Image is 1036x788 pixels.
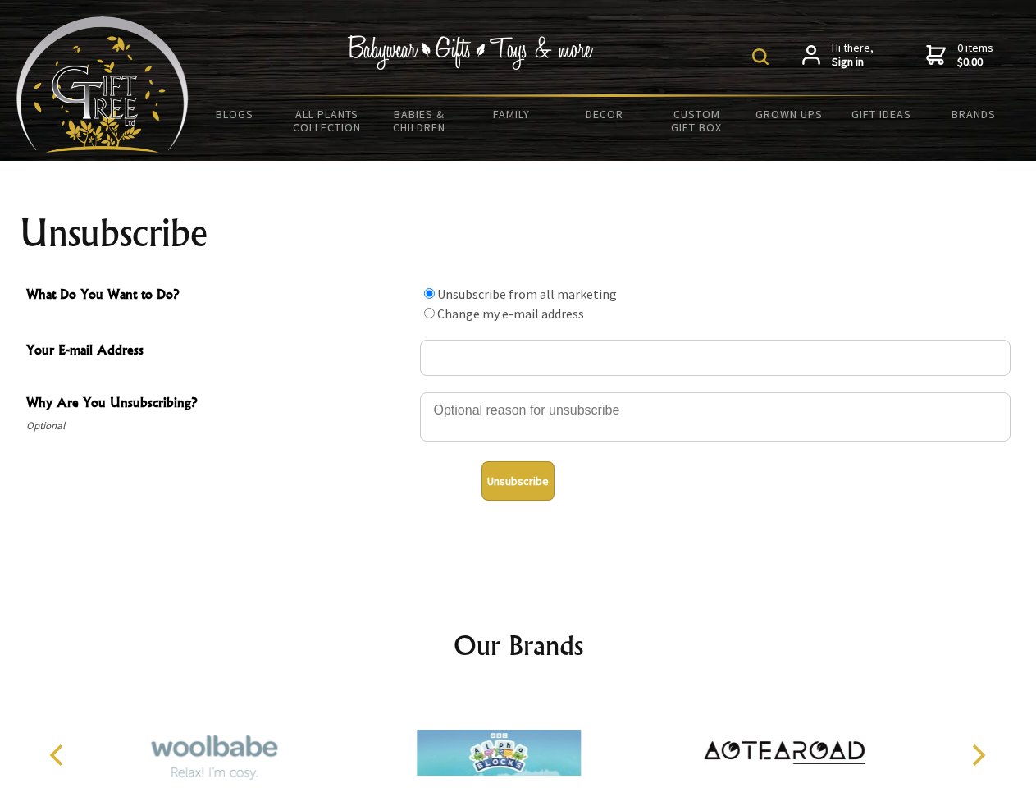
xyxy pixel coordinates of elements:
[832,41,874,70] span: Hi there,
[742,97,835,131] a: Grown Ups
[926,41,993,70] a: 0 items$0.00
[33,625,1004,665] h2: Our Brands
[373,97,466,144] a: Babies & Children
[424,288,435,299] input: What Do You Want to Do?
[41,737,77,773] button: Previous
[832,55,874,70] strong: Sign in
[437,305,584,322] label: Change my e-mail address
[928,97,1020,131] a: Brands
[20,213,1017,253] h1: Unsubscribe
[650,97,743,144] a: Custom Gift Box
[420,392,1011,442] textarea: Why Are You Unsubscribing?
[752,48,769,65] img: product search
[960,737,996,773] button: Next
[437,286,617,302] label: Unsubscribe from all marketing
[26,392,412,416] span: Why Are You Unsubscribing?
[957,55,993,70] strong: $0.00
[466,97,559,131] a: Family
[348,35,594,70] img: Babywear - Gifts - Toys & more
[835,97,928,131] a: Gift Ideas
[16,16,189,153] img: Babyware - Gifts - Toys and more...
[957,40,993,70] span: 0 items
[26,340,412,364] span: Your E-mail Address
[26,416,412,436] span: Optional
[424,308,435,318] input: What Do You Want to Do?
[558,97,650,131] a: Decor
[481,461,555,501] button: Unsubscribe
[802,41,874,70] a: Hi there,Sign in
[281,97,374,144] a: All Plants Collection
[189,97,281,131] a: BLOGS
[26,284,412,308] span: What Do You Want to Do?
[420,340,1011,376] input: Your E-mail Address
